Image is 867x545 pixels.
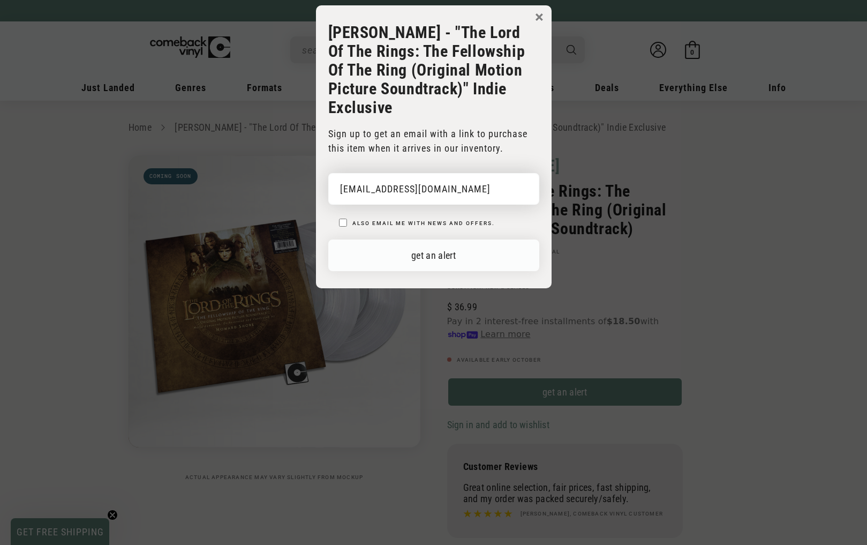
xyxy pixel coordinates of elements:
button: get an alert [328,240,539,271]
p: Sign up to get an email with a link to purchase this item when it arrives in our inventory. [328,126,539,155]
h3: [PERSON_NAME] - "The Lord Of The Rings: The Fellowship Of The Ring (Original Motion Picture Sound... [328,23,539,117]
button: × [535,9,544,25]
input: email [328,173,539,205]
label: Also email me with news and offers. [352,220,495,226]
